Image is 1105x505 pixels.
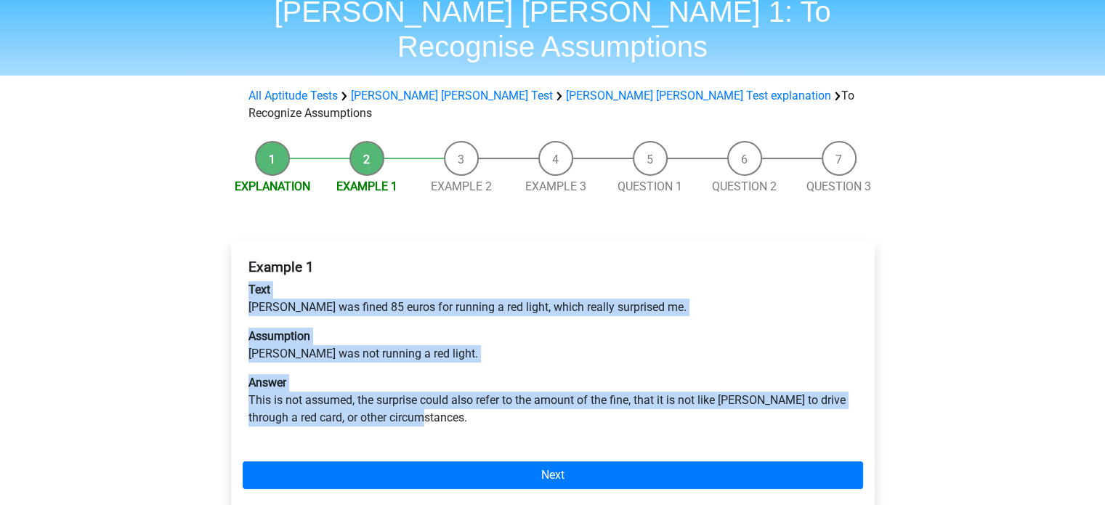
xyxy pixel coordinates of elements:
p: This is not assumed, the surprise could also refer to the amount of the fine, that it is not like... [248,374,857,427]
p: [PERSON_NAME] was fined 85 euros for running a red light, which really surprised me. [248,281,857,316]
a: All Aptitude Tests [248,89,338,102]
a: Explanation [235,179,310,193]
b: Example 1 [248,259,314,275]
a: Question 3 [806,179,871,193]
a: Example 3 [525,179,586,193]
b: Answer [248,376,286,389]
a: Question 1 [618,179,682,193]
a: Example 2 [431,179,492,193]
div: To Recognize Assumptions [243,87,863,122]
a: Question 2 [712,179,777,193]
b: Assumption [248,329,310,343]
a: Example 1 [336,179,397,193]
a: [PERSON_NAME] [PERSON_NAME] Test explanation [566,89,831,102]
p: [PERSON_NAME] was not running a red light. [248,328,857,363]
a: Next [243,461,863,489]
a: [PERSON_NAME] [PERSON_NAME] Test [351,89,553,102]
b: Text [248,283,270,296]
